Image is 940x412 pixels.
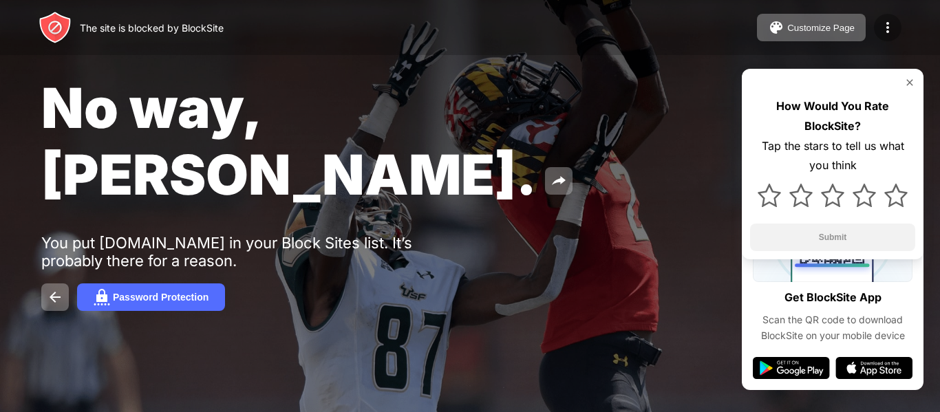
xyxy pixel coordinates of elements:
[77,283,225,311] button: Password Protection
[821,184,844,207] img: star.svg
[47,289,63,305] img: back.svg
[750,224,915,251] button: Submit
[789,184,813,207] img: star.svg
[39,11,72,44] img: header-logo.svg
[904,77,915,88] img: rate-us-close.svg
[879,19,896,36] img: menu-icon.svg
[853,184,876,207] img: star.svg
[113,292,209,303] div: Password Protection
[884,184,908,207] img: star.svg
[750,96,915,136] div: How Would You Rate BlockSite?
[750,136,915,176] div: Tap the stars to tell us what you think
[94,289,110,305] img: password.svg
[787,23,855,33] div: Customize Page
[757,14,866,41] button: Customize Page
[758,184,781,207] img: star.svg
[768,19,784,36] img: pallet.svg
[41,234,467,270] div: You put [DOMAIN_NAME] in your Block Sites list. It’s probably there for a reason.
[41,74,537,208] span: No way, [PERSON_NAME].
[80,22,224,34] div: The site is blocked by BlockSite
[551,173,567,189] img: share.svg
